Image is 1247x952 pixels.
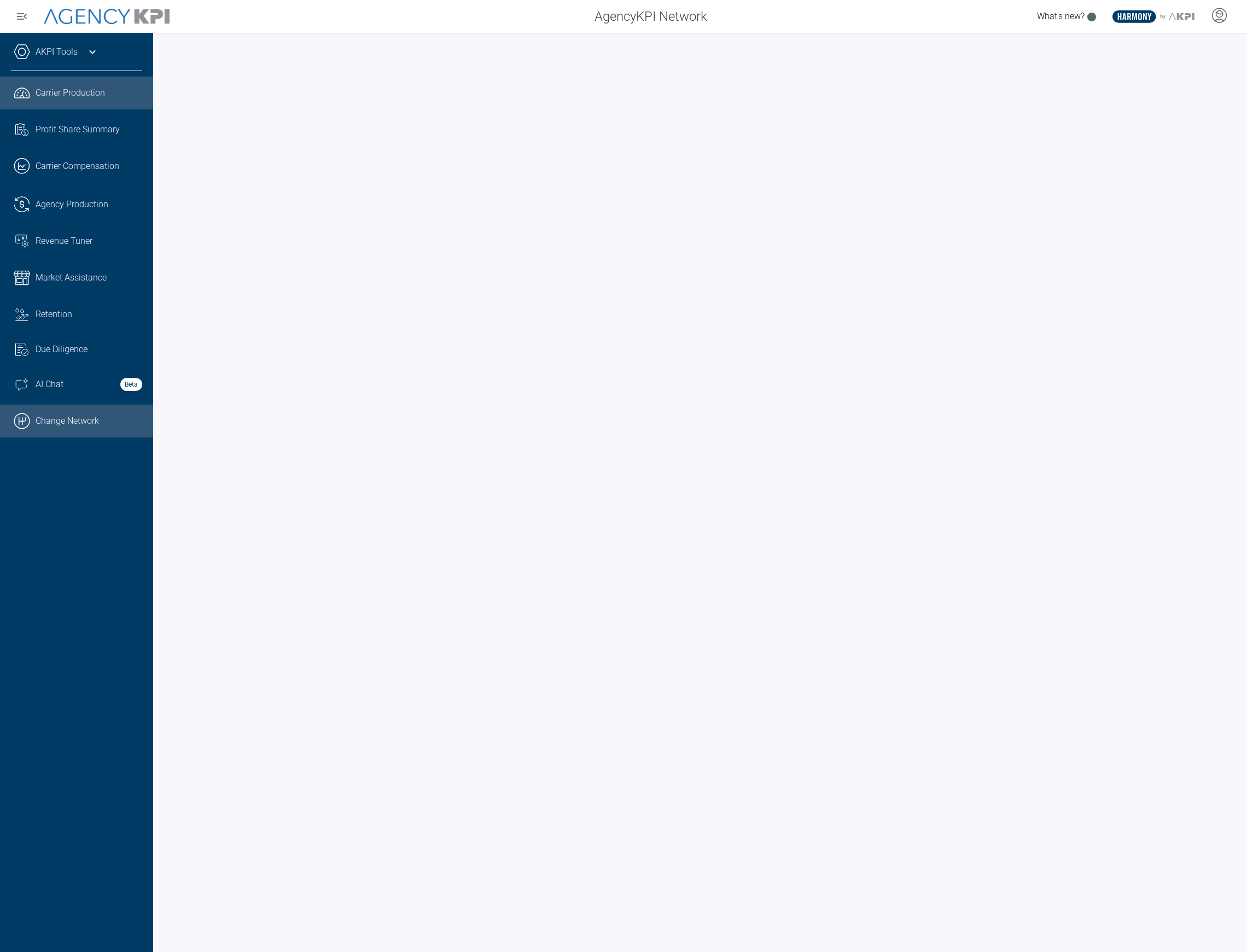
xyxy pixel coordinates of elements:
strong: Beta [120,378,142,391]
span: AgencyKPI Network [595,7,707,26]
span: Carrier Production [36,86,105,100]
span: Market Assistance [36,271,107,284]
img: AgencyKPI [44,9,170,25]
div: Retention [36,308,142,321]
span: Profit Share Summary [36,123,120,136]
span: What's new? [1037,11,1085,21]
span: Due Diligence [36,343,88,356]
span: AI Chat [36,378,63,391]
span: Carrier Compensation [36,160,119,173]
a: AKPI Tools [36,45,78,59]
span: Revenue Tuner [36,235,92,248]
